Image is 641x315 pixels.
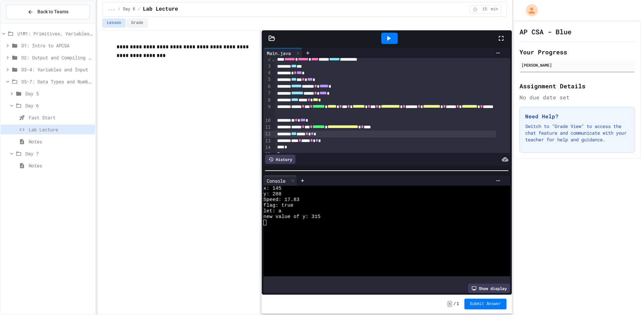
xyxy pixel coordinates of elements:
[263,177,289,184] div: Console
[263,63,272,70] div: 3
[263,138,272,144] div: 13
[263,176,297,186] div: Console
[468,284,510,293] div: Show display
[263,90,272,97] div: 7
[464,299,506,309] button: Submit Answer
[263,191,281,197] span: y: 288
[263,214,320,220] span: new value of y: 315
[263,104,272,117] div: 9
[519,27,572,36] h1: AP CSA - Blue
[519,93,635,101] div: No due date set
[263,208,281,214] span: let: a
[263,186,281,191] span: x: 145
[21,42,92,49] span: D1: Intro to APCSA
[265,155,295,164] div: History
[263,197,299,203] span: Speed: 17.83
[491,7,498,12] span: min
[479,7,490,12] span: 15
[37,8,68,15] span: Back to Teams
[25,102,92,109] span: Day 6
[29,126,92,133] span: Lab Lecture
[263,131,272,137] div: 12
[272,57,275,62] span: Fold line
[29,114,92,121] span: Fast Start
[21,54,92,61] span: D2: Output and Compiling Code
[29,162,92,169] span: Notes
[21,78,92,85] span: D5-7: Data Types and Number Calculations
[25,90,92,97] span: Day 5
[525,112,629,120] h3: Need Help?
[29,138,92,145] span: Notes
[138,7,140,12] span: /
[263,203,293,208] span: flag: true
[447,301,452,307] span: -
[143,5,178,13] span: Lab Lecture
[525,123,629,143] p: Switch to "Grade View" to access the chat feature and communicate with your teacher for help and ...
[521,62,633,68] div: [PERSON_NAME]
[21,66,92,73] span: D3-4: Variables and Input
[263,70,272,76] div: 4
[263,117,272,124] div: 10
[108,7,116,12] span: ...
[263,144,272,151] div: 14
[519,47,635,57] h2: Your Progress
[127,19,148,27] button: Grade
[263,97,272,104] div: 8
[263,151,272,158] div: 15
[123,7,135,12] span: Day 6
[263,124,272,131] div: 11
[263,83,272,90] div: 6
[457,301,459,307] span: 1
[454,301,456,307] span: /
[118,7,120,12] span: /
[263,48,302,58] div: Main.java
[519,81,635,91] h2: Assignment Details
[6,5,90,19] button: Back to Teams
[519,3,540,18] div: My Account
[25,150,92,157] span: Day 7
[263,50,294,57] div: Main.java
[470,301,501,307] span: Submit Answer
[263,56,272,63] div: 2
[17,30,92,37] span: U1M1: Primitives, Variables, Basic I/O
[102,19,126,27] button: Lesson
[263,76,272,83] div: 5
